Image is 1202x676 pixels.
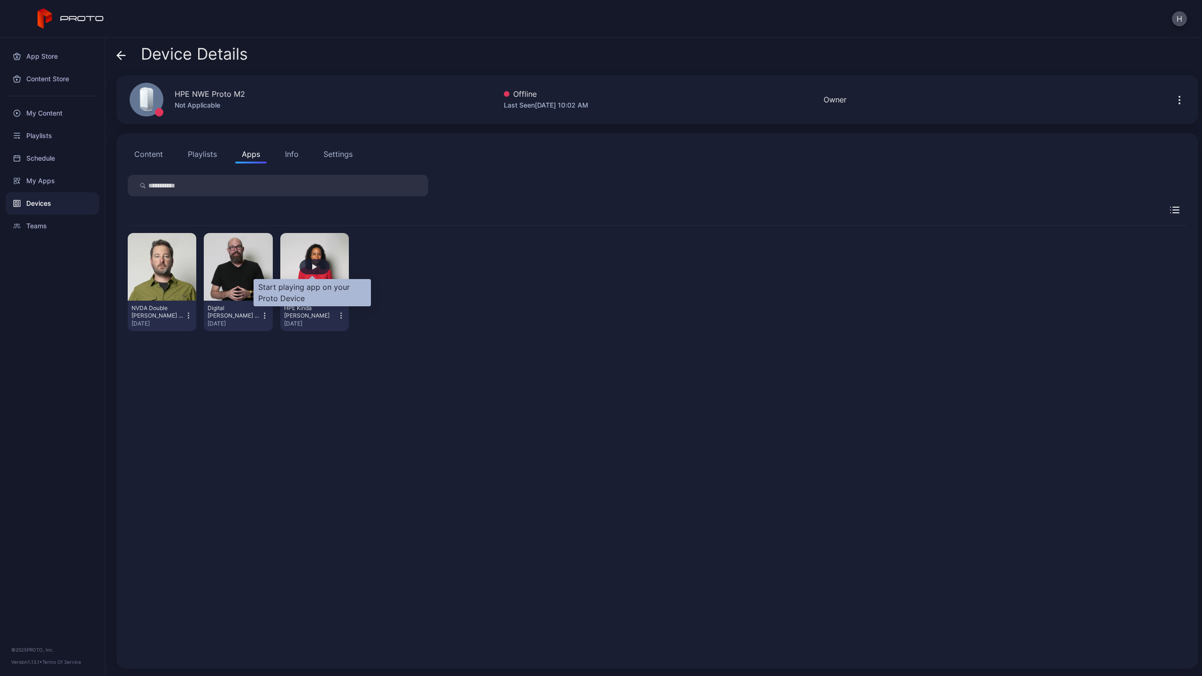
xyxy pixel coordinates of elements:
span: Version 1.13.1 • [11,659,42,665]
div: Offline [504,88,588,100]
a: Playlists [6,124,99,147]
div: Not Applicable [175,100,245,111]
div: Start playing app on your Proto Device [254,279,371,306]
div: NVDA Double Dan - (HPE) [131,304,183,319]
a: Teams [6,215,99,237]
button: Info [278,145,305,163]
button: HPE Kinda [PERSON_NAME][DATE] [284,304,345,327]
button: Settings [317,145,359,163]
div: [DATE] [131,320,185,327]
div: HPE Kinda Krista [284,304,336,319]
a: Content Store [6,68,99,90]
div: HPE NWE Proto M2 [175,88,245,100]
a: Schedule [6,147,99,170]
a: Terms Of Service [42,659,81,665]
button: H [1172,11,1187,26]
button: Playlists [181,145,223,163]
div: Info [285,148,299,160]
div: [DATE] [208,320,261,327]
a: Devices [6,192,99,215]
button: Apps [235,145,267,163]
a: My Content [6,102,99,124]
div: Settings [324,148,353,160]
div: Owner [824,94,847,105]
div: © 2025 PROTO, Inc. [11,646,93,653]
div: Last Seen [DATE] 10:02 AM [504,100,588,111]
button: Digital [PERSON_NAME] - (HPE)[DATE] [208,304,269,327]
button: NVDA Double [PERSON_NAME] - (HPE)[DATE] [131,304,193,327]
a: App Store [6,45,99,68]
button: Content [128,145,170,163]
div: Digital Daniel - (HPE) [208,304,259,319]
span: Device Details [141,45,248,63]
a: My Apps [6,170,99,192]
div: [DATE] [284,320,337,327]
